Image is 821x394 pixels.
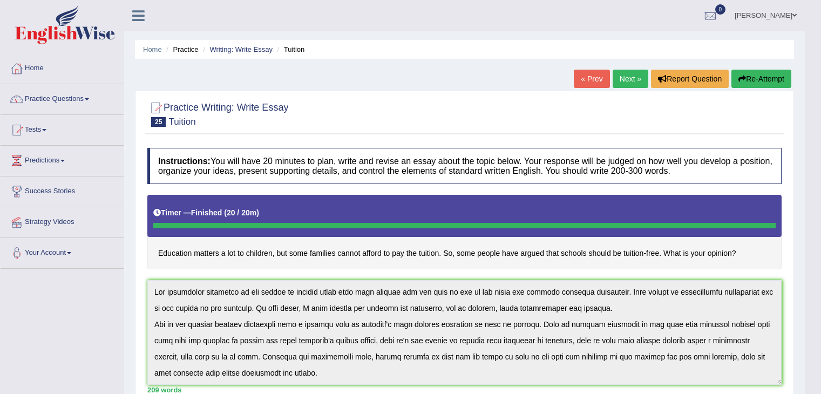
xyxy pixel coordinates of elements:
a: Practice Questions [1,84,124,111]
li: Practice [164,44,198,55]
b: Finished [191,208,222,217]
h4: You will have 20 minutes to plan, write and revise an essay about the topic below. Your response ... [147,148,782,184]
a: Strategy Videos [1,207,124,234]
a: Your Account [1,238,124,265]
button: Report Question [651,70,729,88]
a: Home [1,53,124,80]
a: Success Stories [1,176,124,203]
a: Predictions [1,146,124,173]
b: ( [224,208,227,217]
small: Tuition [168,117,195,127]
a: Writing: Write Essay [209,45,273,53]
a: Tests [1,115,124,142]
a: Next » [613,70,648,88]
h5: Timer — [153,209,259,217]
b: 20 / 20m [227,208,256,217]
b: ) [256,208,259,217]
a: Home [143,45,162,53]
a: « Prev [574,70,609,88]
span: 0 [715,4,726,15]
b: Instructions: [158,157,211,166]
span: 25 [151,117,166,127]
h2: Practice Writing: Write Essay [147,100,288,127]
button: Re-Attempt [731,70,791,88]
li: Tuition [275,44,305,55]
